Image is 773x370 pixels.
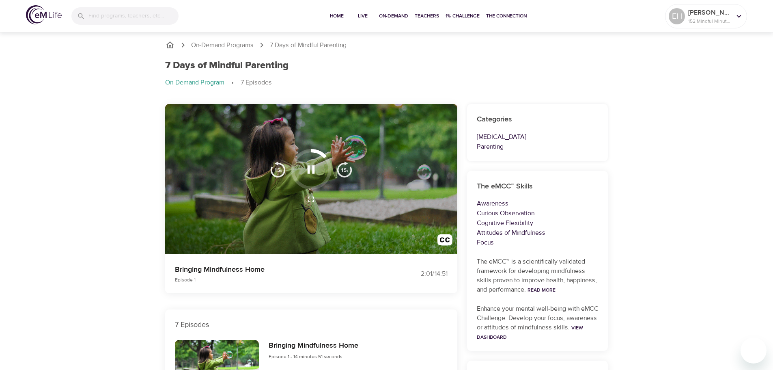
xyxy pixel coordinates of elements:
p: Enhance your mental well-being with eMCC Challenge. Develop your focus, awareness or attitudes of... [477,304,599,342]
span: 1% Challenge [446,12,480,20]
img: open_caption.svg [437,234,452,249]
button: Transcript/Closed Captions (c) [433,229,457,254]
span: The Connection [486,12,527,20]
p: 7 Episodes [175,319,448,330]
img: logo [26,5,62,24]
h6: Bringing Mindfulness Home [269,340,358,352]
a: On-Demand Programs [191,41,254,50]
p: [MEDICAL_DATA] [477,132,599,142]
p: Awareness [477,199,599,208]
p: 7 Episodes [241,78,272,87]
p: 152 Mindful Minutes [688,17,731,25]
p: 7 Days of Mindful Parenting [270,41,347,50]
span: Episode 1 - 14 minutes 51 seconds [269,353,342,360]
p: The eMCC™ is a scientifically validated framework for developing mindfulness skills proven to imp... [477,257,599,294]
iframe: Button to launch messaging window [741,338,767,364]
img: 15s_prev.svg [270,161,286,177]
p: Curious Observation [477,208,599,218]
h1: 7 Days of Mindful Parenting [165,60,289,71]
span: On-Demand [379,12,408,20]
img: 15s_next.svg [336,161,353,177]
nav: breadcrumb [165,40,608,50]
a: Read More [528,287,556,293]
a: View Dashboard [477,325,583,340]
div: 2:01 / 14:51 [387,269,448,279]
p: Cognitive Flexibility [477,218,599,228]
p: On-Demand Program [165,78,224,87]
span: Live [353,12,373,20]
div: EH [669,8,685,24]
p: Episode 1 [175,276,377,283]
p: Focus [477,238,599,247]
h6: The eMCC™ Skills [477,181,599,193]
h6: Categories [477,114,599,125]
p: Parenting [477,142,599,151]
input: Find programs, teachers, etc... [88,7,179,25]
span: Teachers [415,12,439,20]
nav: breadcrumb [165,78,608,88]
p: Bringing Mindfulness Home [175,264,377,275]
span: Home [327,12,347,20]
p: Attitudes of Mindfulness [477,228,599,238]
p: [PERSON_NAME] [688,8,731,17]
